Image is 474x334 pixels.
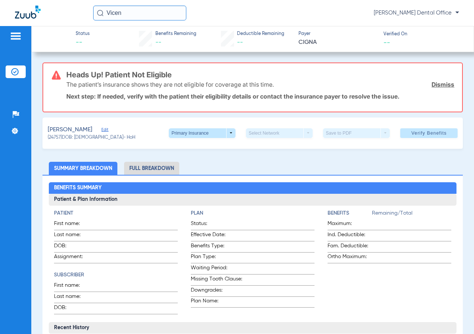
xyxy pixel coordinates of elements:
[97,10,104,16] img: Search Icon
[54,293,91,303] span: Last name:
[400,128,458,138] button: Verify Benefits
[328,253,372,263] span: Ortho Maximum:
[191,209,315,217] h4: Plan
[328,220,372,230] span: Maximum:
[169,128,236,138] button: Primary Insurance
[76,38,90,47] span: --
[328,231,372,241] span: Ind. Deductible:
[191,286,246,296] span: Downgrades:
[101,127,108,134] span: Edit
[383,31,462,38] span: Verified On
[10,32,22,41] img: hamburger-icon
[54,282,91,292] span: First name:
[66,93,455,100] p: Next step: If needed, verify with the patient their eligibility details or contact the insurance ...
[374,9,459,17] span: [PERSON_NAME] Dental Office
[48,125,92,135] span: [PERSON_NAME]
[328,209,372,217] h4: Benefits
[372,209,451,220] span: Remaining/Total
[383,38,390,46] span: --
[49,194,456,206] h3: Patient & Plan Information
[328,209,372,220] app-breakdown-title: Benefits
[54,209,178,217] h4: Patient
[437,298,474,334] iframe: Chat Widget
[191,242,246,252] span: Benefits Type:
[328,242,372,252] span: Fam. Deductible:
[54,231,91,241] span: Last name:
[191,297,246,307] span: Plan Name:
[15,6,41,19] img: Zuub Logo
[191,264,246,274] span: Waiting Period:
[54,304,91,314] span: DOB:
[237,31,284,38] span: Deductible Remaining
[155,31,196,38] span: Benefits Remaining
[54,253,91,263] span: Assignment:
[49,182,456,194] h2: Benefits Summary
[49,162,117,175] li: Summary Breakdown
[54,242,91,252] span: DOB:
[66,71,455,78] h3: Heads Up! Patient Not Eligible
[54,271,178,279] h4: Subscriber
[49,322,456,334] h3: Recent History
[48,135,135,141] span: (24757) DOB: [DEMOGRAPHIC_DATA] - HoH
[54,220,91,230] span: First name:
[191,220,246,230] span: Status:
[191,275,246,285] span: Missing Tooth Clause:
[191,231,246,241] span: Effective Date:
[298,31,377,38] span: Payer
[52,71,61,80] img: error-icon
[298,38,377,47] span: CIGNA
[237,39,243,45] span: --
[155,39,161,45] span: --
[66,81,274,88] p: The patient’s insurance shows they are not eligible for coverage at this time.
[432,81,454,88] a: Dismiss
[411,130,447,136] span: Verify Benefits
[76,31,90,38] span: Status
[124,162,179,175] li: Full Breakdown
[191,253,246,263] span: Plan Type:
[93,6,186,20] input: Search for patients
